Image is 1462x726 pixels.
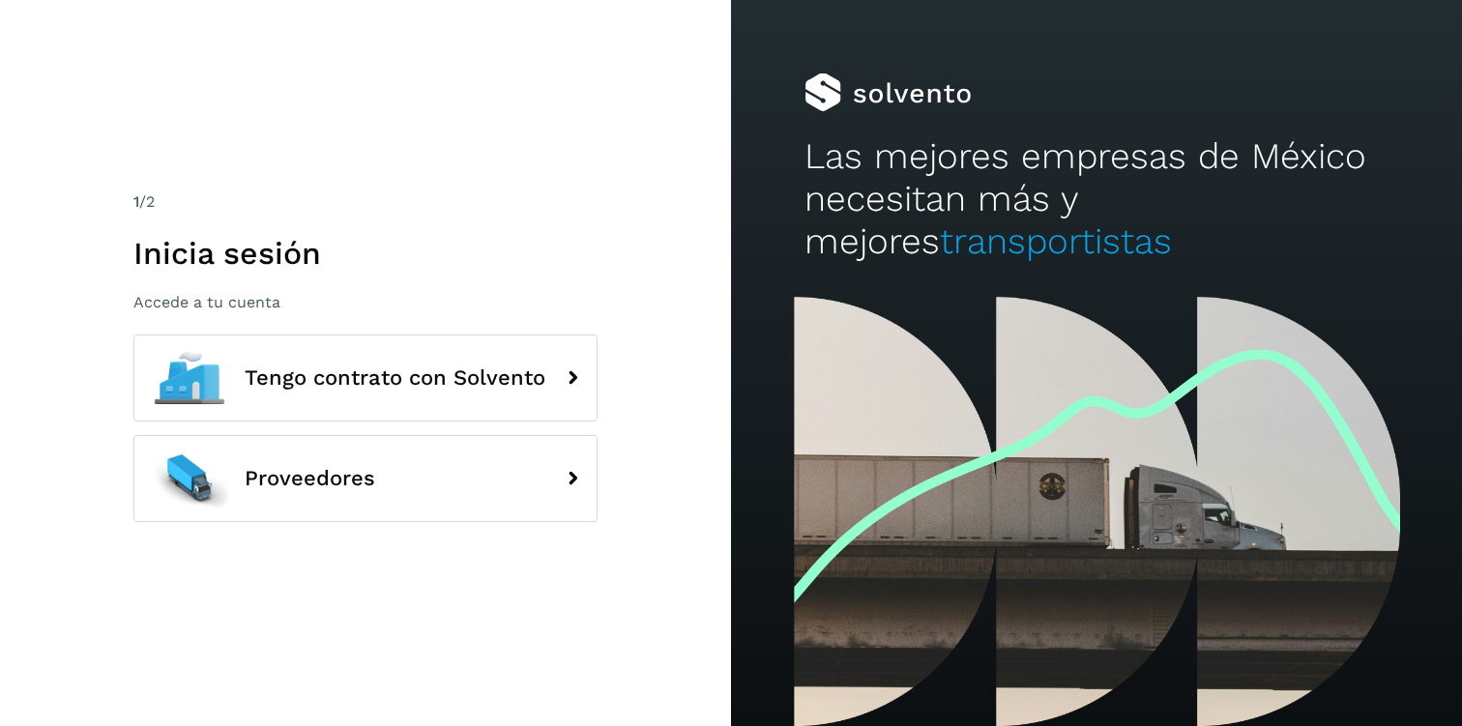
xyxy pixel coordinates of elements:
[245,467,375,490] span: Proveedores
[804,135,1389,264] h2: Las mejores empresas de México necesitan más y mejores
[133,334,598,421] button: Tengo contrato con Solvento
[245,366,545,390] span: Tengo contrato con Solvento
[940,220,1172,262] span: transportistas
[133,192,139,211] span: 1
[133,293,598,311] p: Accede a tu cuenta
[133,190,598,214] div: /2
[133,435,598,522] button: Proveedores
[133,235,598,272] h1: Inicia sesión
